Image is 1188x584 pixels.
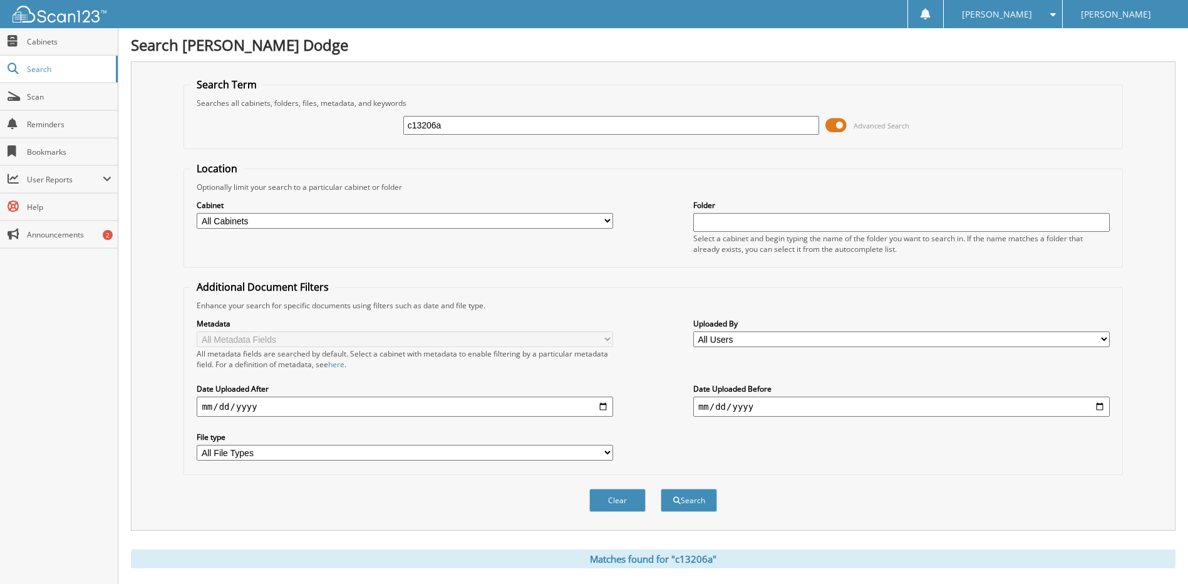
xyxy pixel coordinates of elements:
[693,397,1110,417] input: end
[197,383,613,394] label: Date Uploaded After
[693,200,1110,211] label: Folder
[693,233,1110,254] div: Select a cabinet and begin typing the name of the folder you want to search in. If the name match...
[27,202,111,212] span: Help
[328,359,344,370] a: here
[854,121,909,130] span: Advanced Search
[27,91,111,102] span: Scan
[197,432,613,442] label: File type
[190,98,1115,108] div: Searches all cabinets, folders, files, metadata, and keywords
[190,182,1115,192] div: Optionally limit your search to a particular cabinet or folder
[27,119,111,130] span: Reminders
[190,300,1115,311] div: Enhance your search for specific documents using filters such as date and file type.
[190,162,244,175] legend: Location
[13,6,106,23] img: scan123-logo-white.svg
[103,230,113,240] div: 2
[190,280,335,294] legend: Additional Document Filters
[197,397,613,417] input: start
[131,550,1175,568] div: Matches found for "c13206a"
[197,200,613,211] label: Cabinet
[27,174,103,185] span: User Reports
[27,229,111,240] span: Announcements
[661,489,717,512] button: Search
[197,318,613,329] label: Metadata
[589,489,646,512] button: Clear
[131,34,1175,55] h1: Search [PERSON_NAME] Dodge
[693,383,1110,394] label: Date Uploaded Before
[27,36,111,47] span: Cabinets
[962,11,1032,18] span: [PERSON_NAME]
[693,318,1110,329] label: Uploaded By
[27,64,110,75] span: Search
[27,147,111,157] span: Bookmarks
[197,348,613,370] div: All metadata fields are searched by default. Select a cabinet with metadata to enable filtering b...
[190,78,263,91] legend: Search Term
[1081,11,1151,18] span: [PERSON_NAME]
